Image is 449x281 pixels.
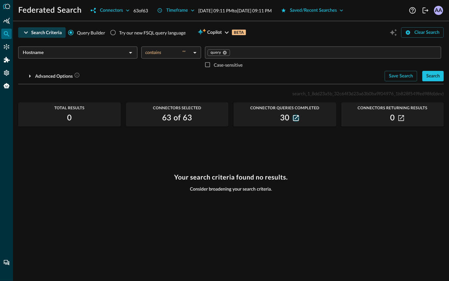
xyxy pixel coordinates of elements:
span: Consider broadening your search criteria. [190,186,272,192]
p: [DATE] 09:11 PM to [DATE] 09:11 PM [199,7,272,14]
p: 63 of 63 [134,7,148,14]
button: Search [422,71,444,81]
div: Timeframe [166,7,188,15]
span: search_1_8dd23a5b_32c64f3d23a63b0ba9f04976_1b828f549fed98fd [292,91,434,96]
span: Copilot [207,29,222,37]
input: Value [231,48,438,57]
button: Connectors [87,5,133,16]
p: BETA [232,30,246,35]
div: contains [145,49,191,55]
button: Timeframe [153,5,199,16]
span: Connector Queries Completed [234,106,336,110]
div: Search Criteria [31,29,62,37]
div: AA [434,6,443,15]
h3: Your search criteria found no results. [174,173,288,181]
span: Total Results [18,106,121,110]
div: Advanced Options [35,72,80,80]
h2: 63 of 63 [162,113,192,123]
div: Settings [1,68,12,78]
span: contains [145,49,161,55]
h2: 0 [67,113,72,123]
p: Case-sensitive [214,61,243,68]
span: Query Builder [77,29,105,36]
div: Connectors [1,42,12,52]
button: Saved/Recent Searches [277,5,348,16]
button: Save Search [385,71,417,81]
div: Query Agent [1,81,12,91]
button: Clear Search [401,27,444,38]
span: Connectors Selected [126,106,229,110]
button: Help [407,5,418,16]
span: (dev) [434,91,444,96]
h2: 30 [280,113,289,123]
button: CopilotBETA [194,27,250,38]
div: Chat [1,258,12,268]
div: query [208,49,230,56]
span: query [211,50,221,55]
h1: Federated Search [18,5,82,16]
button: Advanced Options [18,71,84,81]
div: Summary Insights [1,16,12,26]
div: Addons [2,55,12,65]
h2: 0 [390,113,395,123]
button: Search Criteria [18,27,66,38]
div: Save Search [389,72,413,80]
div: Federated Search [1,29,12,39]
button: Logout [420,5,431,16]
div: Connectors [100,7,123,15]
div: Search [426,72,440,80]
input: Select an Entity [20,48,125,57]
div: Try our new FSQL query language [119,29,186,36]
button: Open [126,48,135,57]
span: Connectors Returning Results [341,106,444,110]
div: Clear Search [415,29,440,37]
div: Saved/Recent Searches [290,7,337,15]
